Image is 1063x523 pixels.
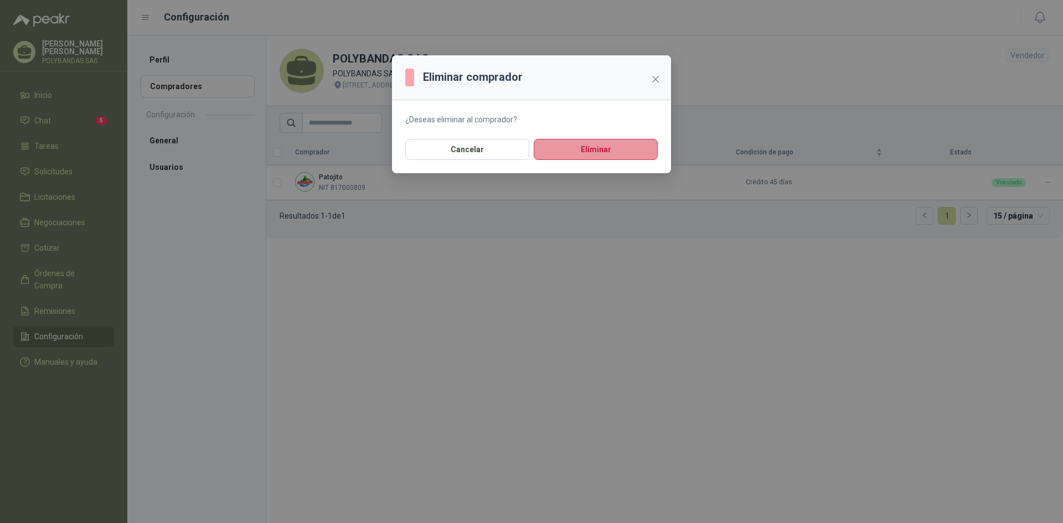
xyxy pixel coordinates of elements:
[405,139,529,160] button: Cancelar
[651,75,660,84] span: close
[423,69,523,86] h3: Eliminar comprador
[647,70,664,88] button: Close
[534,139,658,160] button: Eliminar
[405,113,658,126] p: ¿Deseas eliminar al comprador?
